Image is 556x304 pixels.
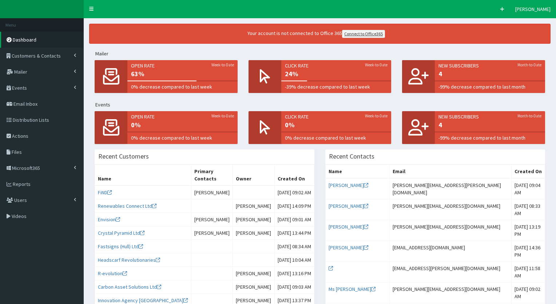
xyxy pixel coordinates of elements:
a: R-evolution [98,270,127,277]
span: Reports [13,181,31,187]
span: Mailer [14,69,27,75]
span: Videos [12,213,27,219]
span: Files [12,149,22,155]
th: Created On [274,165,314,186]
td: [PERSON_NAME] [233,213,274,226]
td: [DATE] 09:03 AM [274,280,314,294]
small: Week-to-Date [365,62,388,68]
td: [DATE] 13:16 PM [274,267,314,280]
a: Carbon Asset Solutions Ltd [98,284,161,290]
span: [PERSON_NAME] [515,6,551,12]
a: Innovation Agency [GEOGRAPHIC_DATA] [98,297,188,304]
span: 4 [438,120,541,130]
td: [DATE] 14:09 PM [274,199,314,213]
td: [PERSON_NAME][EMAIL_ADDRESS][DOMAIN_NAME] [390,199,512,220]
span: Dashboard [13,36,36,43]
h5: Mailer [95,51,551,56]
td: [PERSON_NAME] [233,267,274,280]
span: Distribution Lists [13,117,49,123]
a: Ms [PERSON_NAME] [329,286,376,292]
h3: Recent Contacts [329,153,374,160]
span: -39% decrease compared to last week [285,83,388,90]
span: 0% decrease compared to last week [131,83,234,90]
td: [EMAIL_ADDRESS][DOMAIN_NAME] [390,241,512,262]
a: Renewables Connect Ltd [98,203,156,209]
span: Email Inbox [13,101,37,107]
span: -99% decrease compared to last month [438,83,541,90]
a: [PERSON_NAME] [329,223,368,230]
td: [DATE] 09:04 AM [511,178,545,199]
td: [DATE] 08:34 AM [274,240,314,253]
div: Your account is not connected to Office 365 [109,30,524,38]
span: Click rate [285,113,388,120]
td: [DATE] 09:01 AM [274,213,314,226]
td: [DATE] 13:19 PM [511,220,545,241]
a: [PERSON_NAME] [329,244,368,251]
td: [PERSON_NAME] [191,186,233,199]
th: Owner [233,165,274,186]
td: [PERSON_NAME] [233,199,274,213]
a: [PERSON_NAME] [329,182,368,188]
th: Primary Contacts [191,165,233,186]
td: [PERSON_NAME] [233,280,274,294]
td: [DATE] 08:33 AM [511,199,545,220]
span: New Subscribers [438,62,541,69]
td: [DATE] 13:44 PM [274,226,314,240]
td: [DATE] 09:02 AM [511,282,545,303]
a: Fastsigns (Hull) Ltd [98,243,143,250]
th: Name [326,165,390,179]
span: 24% [285,69,388,79]
td: [PERSON_NAME] [191,213,233,226]
td: [DATE] 09:02 AM [274,186,314,199]
small: Month-to-Date [517,113,541,119]
span: 0% decrease compared to last week [285,134,388,141]
td: [PERSON_NAME][EMAIL_ADDRESS][DOMAIN_NAME] [390,282,512,303]
th: Name [95,165,191,186]
span: Customers & Contacts [12,52,61,59]
td: [DATE] 11:58 AM [511,262,545,282]
a: Envision [98,216,120,223]
th: Email [390,165,512,179]
td: [PERSON_NAME][EMAIL_ADDRESS][PERSON_NAME][DOMAIN_NAME] [390,178,512,199]
td: [DATE] 10:04 AM [274,253,314,267]
span: Microsoft365 [12,165,40,171]
h3: Recent Customers [98,153,149,160]
td: [EMAIL_ADDRESS][PERSON_NAME][DOMAIN_NAME] [390,262,512,282]
a: FiND [98,189,112,196]
h5: Events [95,102,551,108]
span: 0% decrease compared to last week [131,134,234,141]
span: 0% [285,120,388,130]
small: Week-to-Date [365,113,388,119]
span: 4 [438,69,541,79]
small: Week-to-Date [211,113,234,119]
small: Week-to-Date [211,62,234,68]
a: Headscarf Revolutionaries [98,257,160,263]
span: Click rate [285,62,388,69]
td: [PERSON_NAME] [191,226,233,240]
span: Open rate [131,62,234,69]
span: Users [14,197,27,203]
span: -99% decrease compared to last month [438,134,541,141]
th: Created On [511,165,545,179]
span: 63% [131,69,234,79]
span: Events [12,85,27,91]
td: [PERSON_NAME][EMAIL_ADDRESS][DOMAIN_NAME] [390,220,512,241]
span: 0% [131,120,234,130]
span: Open rate [131,113,234,120]
a: Crystal Pyramid Ltd [98,230,144,236]
a: [PERSON_NAME] [329,203,368,209]
small: Month-to-Date [517,62,541,68]
span: New Subscribers [438,113,541,120]
td: [DATE] 14:36 PM [511,241,545,262]
td: [PERSON_NAME] [233,226,274,240]
span: Actions [12,133,28,139]
a: Connect to Office365 [342,30,385,38]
